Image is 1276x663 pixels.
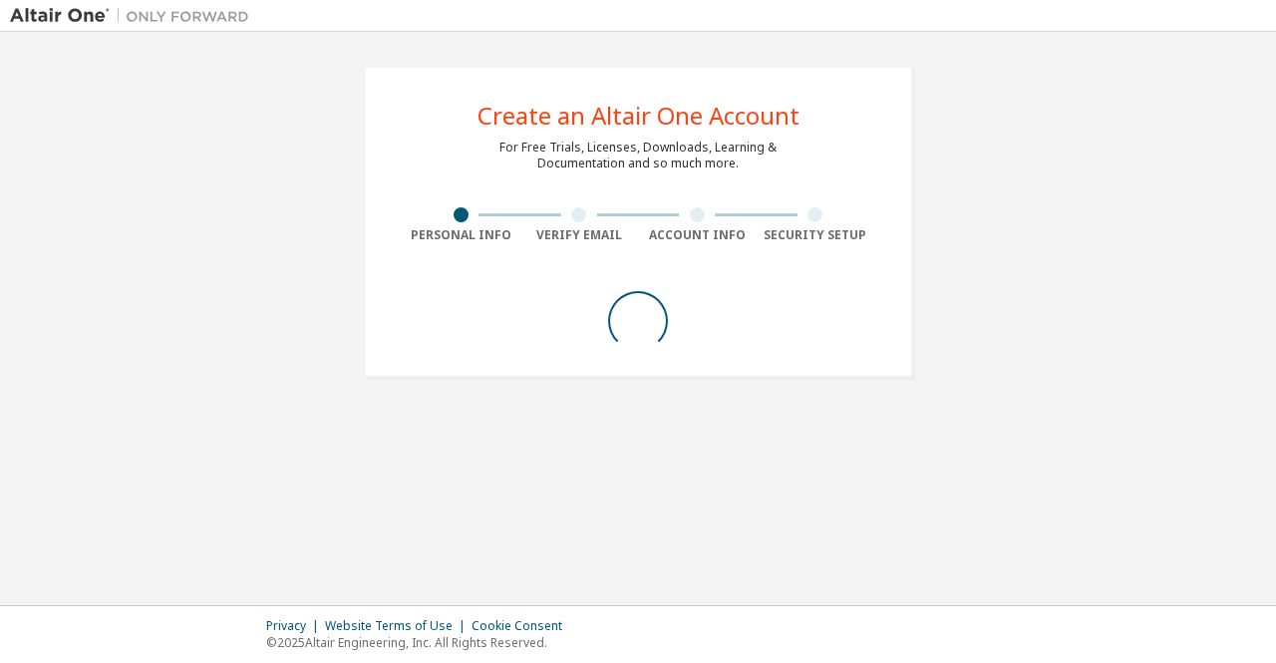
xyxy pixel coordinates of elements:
img: Altair One [10,6,259,26]
p: © 2025 Altair Engineering, Inc. All Rights Reserved. [266,634,574,651]
div: Verify Email [520,227,639,243]
div: Account Info [638,227,757,243]
div: For Free Trials, Licenses, Downloads, Learning & Documentation and so much more. [499,140,777,171]
div: Create an Altair One Account [478,104,799,128]
div: Cookie Consent [472,618,574,634]
div: Website Terms of Use [325,618,472,634]
div: Security Setup [757,227,875,243]
div: Personal Info [402,227,520,243]
div: Privacy [266,618,325,634]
